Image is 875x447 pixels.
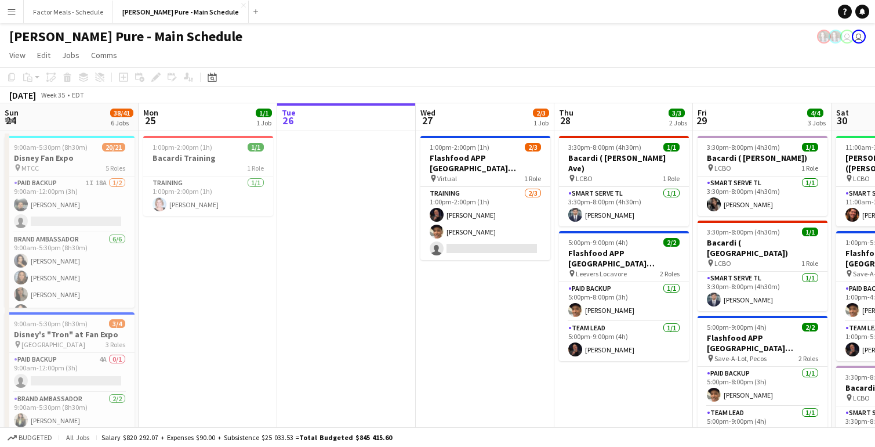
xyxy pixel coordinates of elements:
[5,107,19,118] span: Sun
[3,114,19,127] span: 24
[829,30,843,44] app-user-avatar: Ashleigh Rains
[698,272,827,311] app-card-role: Smart Serve TL1/13:30pm-8:00pm (4h30m)[PERSON_NAME]
[420,107,435,118] span: Wed
[91,50,117,60] span: Comms
[72,91,84,99] div: EDT
[299,433,392,442] span: Total Budgeted $845 415.60
[698,153,827,163] h3: Bacardi ( [PERSON_NAME])
[143,176,273,216] app-card-role: Training1/11:00pm-2:00pm (1h)[PERSON_NAME]
[802,143,818,152] span: 1/1
[256,118,271,127] div: 1 Job
[707,143,780,152] span: 3:30pm-8:00pm (4h30m)
[801,259,818,268] span: 1 Role
[533,109,549,117] span: 2/3
[143,153,273,163] h3: Bacardi Training
[660,269,680,278] span: 2 Roles
[714,354,767,363] span: Save-A-Lot, Pecos
[663,238,680,247] span: 2/2
[559,107,573,118] span: Thu
[698,406,827,446] app-card-role: Team Lead1/15:00pm-9:00pm (4h)[PERSON_NAME]
[5,48,30,63] a: View
[836,107,849,118] span: Sat
[707,323,767,331] span: 5:00pm-9:00pm (4h)
[559,136,689,226] app-job-card: 3:30pm-8:00pm (4h30m)1/1Bacardi ( [PERSON_NAME] Ave) LCBO1 RoleSmart Serve TL1/13:30pm-8:00pm (4h...
[802,323,818,331] span: 2/2
[568,238,628,247] span: 5:00pm-9:00pm (4h)
[62,50,79,60] span: Jobs
[437,174,457,183] span: Virtual
[64,433,92,442] span: All jobs
[14,319,88,328] span: 9:00am-5:30pm (8h30m)
[110,109,133,117] span: 38/41
[143,107,158,118] span: Mon
[698,333,827,354] h3: Flashfood APP [GEOGRAPHIC_DATA] [GEOGRAPHIC_DATA], [GEOGRAPHIC_DATA]
[576,269,627,278] span: Leevers Locavore
[559,231,689,361] app-job-card: 5:00pm-9:00pm (4h)2/2Flashfood APP [GEOGRAPHIC_DATA] [GEOGRAPHIC_DATA], [GEOGRAPHIC_DATA] Leevers...
[834,114,849,127] span: 30
[14,143,88,152] span: 9:00am-5:30pm (8h30m)
[5,353,135,392] app-card-role: Paid Backup4A0/19:00am-12:00pm (3h)
[559,248,689,269] h3: Flashfood APP [GEOGRAPHIC_DATA] [GEOGRAPHIC_DATA], [GEOGRAPHIC_DATA]
[247,164,264,172] span: 1 Role
[86,48,122,63] a: Comms
[37,50,50,60] span: Edit
[9,89,36,101] div: [DATE]
[698,316,827,446] app-job-card: 5:00pm-9:00pm (4h)2/2Flashfood APP [GEOGRAPHIC_DATA] [GEOGRAPHIC_DATA], [GEOGRAPHIC_DATA] Save-A-...
[557,114,573,127] span: 28
[798,354,818,363] span: 2 Roles
[141,114,158,127] span: 25
[282,107,296,118] span: Tue
[101,433,392,442] div: Salary $820 292.07 + Expenses $90.00 + Subsistence $25 033.53 =
[525,143,541,152] span: 2/3
[5,176,135,233] app-card-role: Paid Backup1I18A1/29:00am-12:00pm (3h)[PERSON_NAME]
[9,50,26,60] span: View
[533,118,549,127] div: 1 Job
[5,153,135,163] h3: Disney Fan Expo
[21,164,39,172] span: MTCC
[669,109,685,117] span: 3/3
[669,118,687,127] div: 2 Jobs
[5,136,135,308] app-job-card: 9:00am-5:30pm (8h30m)20/21Disney Fan Expo MTCC5 RolesPaid Backup1I18A1/29:00am-12:00pm (3h)[PERSO...
[707,228,780,236] span: 3:30pm-8:00pm (4h30m)
[256,109,272,117] span: 1/1
[817,30,831,44] app-user-avatar: Ashleigh Rains
[524,174,541,183] span: 1 Role
[5,233,135,356] app-card-role: Brand Ambassador6/69:00am-5:30pm (8h30m)[PERSON_NAME][PERSON_NAME][PERSON_NAME][PERSON_NAME]
[420,187,550,260] app-card-role: Training2/31:00pm-2:00pm (1h)[PERSON_NAME][PERSON_NAME]
[106,340,125,349] span: 3 Roles
[57,48,84,63] a: Jobs
[102,143,125,152] span: 20/21
[698,237,827,258] h3: Bacardi ( [GEOGRAPHIC_DATA])
[663,174,680,183] span: 1 Role
[698,221,827,311] app-job-card: 3:30pm-8:00pm (4h30m)1/1Bacardi ( [GEOGRAPHIC_DATA]) LCBO1 RoleSmart Serve TL1/13:30pm-8:00pm (4h...
[420,136,550,260] app-job-card: 1:00pm-2:00pm (1h)2/3Flashfood APP [GEOGRAPHIC_DATA] [GEOGRAPHIC_DATA], [GEOGRAPHIC_DATA] Trainin...
[419,114,435,127] span: 27
[143,136,273,216] app-job-card: 1:00pm-2:00pm (1h)1/1Bacardi Training1 RoleTraining1/11:00pm-2:00pm (1h)[PERSON_NAME]
[853,174,870,183] span: LCBO
[420,153,550,174] h3: Flashfood APP [GEOGRAPHIC_DATA] [GEOGRAPHIC_DATA], [GEOGRAPHIC_DATA] Training
[853,394,870,402] span: LCBO
[280,114,296,127] span: 26
[6,431,54,444] button: Budgeted
[663,143,680,152] span: 1/1
[698,367,827,406] app-card-role: Paid Backup1/15:00pm-8:00pm (3h)[PERSON_NAME]
[840,30,854,44] app-user-avatar: Tifany Scifo
[808,118,826,127] div: 3 Jobs
[559,282,689,322] app-card-role: Paid Backup1/15:00pm-8:00pm (3h)[PERSON_NAME]
[568,143,641,152] span: 3:30pm-8:00pm (4h30m)
[24,1,113,23] button: Factor Meals - Schedule
[559,322,689,361] app-card-role: Team Lead1/15:00pm-9:00pm (4h)[PERSON_NAME]
[576,174,593,183] span: LCBO
[19,434,52,442] span: Budgeted
[559,187,689,226] app-card-role: Smart Serve TL1/13:30pm-8:00pm (4h30m)[PERSON_NAME]
[698,136,827,216] app-job-card: 3:30pm-8:00pm (4h30m)1/1Bacardi ( [PERSON_NAME]) LCBO1 RoleSmart Serve TL1/13:30pm-8:00pm (4h30m)...
[109,319,125,328] span: 3/4
[153,143,212,152] span: 1:00pm-2:00pm (1h)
